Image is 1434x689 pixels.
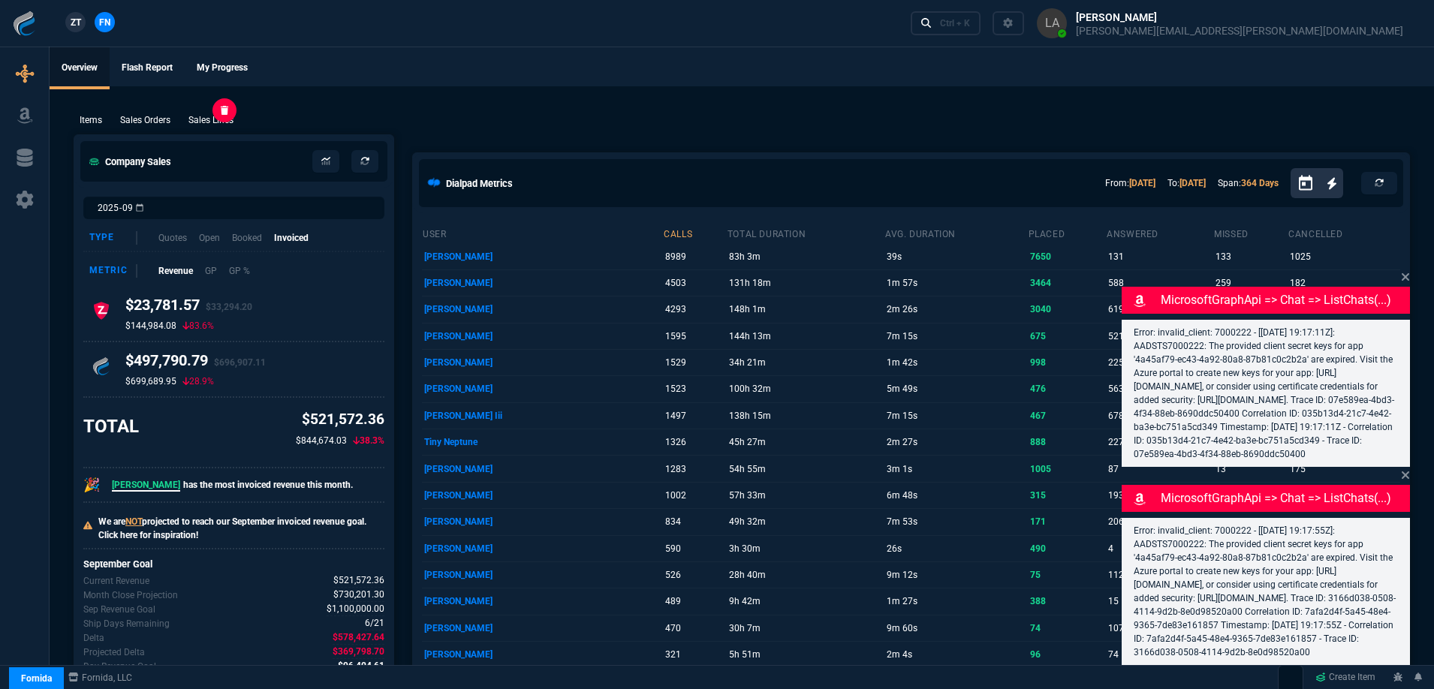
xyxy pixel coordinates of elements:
[1108,246,1211,267] p: 131
[729,246,882,267] p: 83h 3m
[182,320,214,332] p: 83.6%
[1030,378,1104,399] p: 476
[729,459,882,480] p: 54h 55m
[884,222,1027,243] th: avg. duration
[1216,246,1285,267] p: 133
[887,618,1025,639] p: 9m 60s
[83,645,145,659] p: The difference between the current month's Revenue goal and projected month-end.
[319,630,385,645] p: spec.value
[729,272,882,293] p: 131h 18m
[353,434,384,447] p: 38.3%
[1108,459,1211,480] p: 87
[319,645,385,659] p: spec.value
[333,630,384,645] span: The difference between the current month's Revenue and the goal.
[424,378,661,399] p: [PERSON_NAME]
[424,299,661,320] p: [PERSON_NAME]
[83,415,139,438] h3: TOTAL
[1134,326,1398,461] p: Error: invalid_client: 7000222 - [[DATE] 19:17:11Z]: AADSTS7000222: The provided client secret ke...
[422,222,663,243] th: user
[110,47,185,89] a: Flash Report
[887,564,1025,585] p: 9m 12s
[1108,591,1211,612] p: 15
[158,264,193,278] p: Revenue
[1030,618,1104,639] p: 74
[125,320,176,332] p: $144,984.08
[80,113,102,127] p: Items
[424,485,661,506] p: [PERSON_NAME]
[1108,405,1211,426] p: 678
[296,409,384,431] p: $521,572.36
[729,405,882,426] p: 138h 15m
[424,352,661,373] p: [PERSON_NAME]
[424,511,661,532] p: [PERSON_NAME]
[89,155,171,169] h5: Company Sales
[727,222,884,243] th: total duration
[665,326,724,347] p: 1595
[1028,222,1107,243] th: placed
[333,645,384,659] span: The difference between the current month's Revenue goal and projected month-end.
[665,618,724,639] p: 470
[89,264,137,278] div: Metric
[1030,405,1104,426] p: 467
[729,511,882,532] p: 49h 32m
[1108,644,1211,665] p: 74
[324,659,385,673] p: spec.value
[1108,485,1211,506] p: 193
[1108,272,1211,293] p: 588
[1297,173,1327,194] button: Open calendar
[125,351,266,375] h4: $497,790.79
[729,485,882,506] p: 57h 33m
[182,375,214,387] p: 28.9%
[665,246,724,267] p: 8989
[232,231,262,245] p: Booked
[729,644,882,665] p: 5h 51m
[1108,352,1211,373] p: 225
[729,564,882,585] p: 28h 40m
[351,616,385,630] p: spec.value
[1030,564,1104,585] p: 75
[729,591,882,612] p: 9h 42m
[887,511,1025,532] p: 7m 53s
[665,591,724,612] p: 489
[365,616,384,630] span: Out of 21 ship days in Sep - there are 6 remaining.
[64,671,137,684] a: msbcCompanyName
[83,660,156,673] p: Delta divided by the remaining ship days.
[729,432,882,453] p: 45h 27m
[729,538,882,559] p: 3h 30m
[1030,644,1104,665] p: 96
[665,299,724,320] p: 4293
[83,574,149,588] p: Revenue for Sep.
[729,378,882,399] p: 100h 32m
[1309,666,1381,689] a: Create Item
[1030,459,1104,480] p: 1005
[1129,178,1155,188] a: [DATE]
[424,246,661,267] p: [PERSON_NAME]
[112,480,180,492] span: [PERSON_NAME]
[206,302,252,312] span: $33,294.20
[320,588,385,602] p: spec.value
[665,538,724,559] p: 590
[1030,538,1104,559] p: 490
[1288,222,1400,243] th: cancelled
[729,299,882,320] p: 148h 1m
[1167,176,1206,190] p: To:
[446,176,513,191] h5: Dialpad Metrics
[887,378,1025,399] p: 5m 49s
[1108,326,1211,347] p: 521
[665,511,724,532] p: 834
[185,47,260,89] a: My Progress
[729,352,882,373] p: 34h 21m
[1030,352,1104,373] p: 998
[665,272,724,293] p: 4503
[424,432,661,453] p: Tiny Neptune
[1108,618,1211,639] p: 107
[665,352,724,373] p: 1529
[125,516,142,527] span: NOT
[887,644,1025,665] p: 2m 4s
[125,375,176,387] p: $699,689.95
[887,405,1025,426] p: 7m 15s
[1030,591,1104,612] p: 388
[424,538,661,559] p: [PERSON_NAME]
[320,573,385,588] p: spec.value
[424,564,661,585] p: [PERSON_NAME]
